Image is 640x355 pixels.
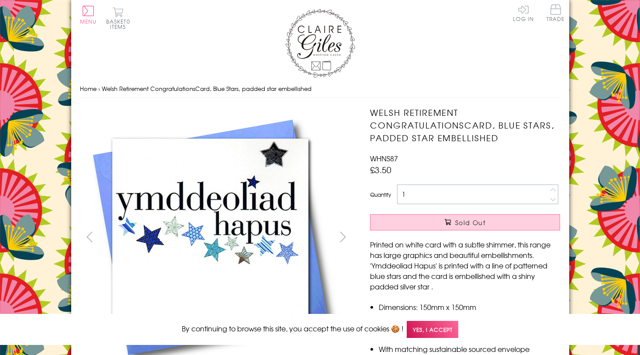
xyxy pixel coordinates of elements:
[102,84,311,93] span: Welsh Retirement CongratulationsCard, Blue Stars, padded star embellished
[370,106,560,144] h1: Welsh Retirement CongratulationsCard, Blue Stars, padded star embellished
[407,321,458,338] span: Yes, I accept
[379,302,560,312] li: Dimensions: 150mm x 150mm
[98,84,100,93] span: ›
[379,312,560,323] li: Blank inside for your own message
[80,84,97,93] a: Home
[370,153,398,164] span: WHNS87
[379,344,560,354] li: With matching sustainable sourced envelope
[370,191,391,198] label: Quantity
[547,4,565,23] a: Trade
[370,239,560,292] p: Printed on white card with a subtle shimmer, this range has large graphics and beautiful embellis...
[80,227,100,247] button: prev
[80,17,97,25] span: Menu
[285,9,355,78] img: Claire Giles Greetings Cards
[370,214,560,230] button: Sold Out
[106,7,130,29] button: Basket0 items
[80,6,97,24] button: Menu
[333,227,353,247] button: next
[80,80,560,98] nav: breadcrumbs
[110,17,130,31] span: 0 items
[547,4,565,21] span: Trade
[455,218,486,227] span: Sold Out
[370,164,391,176] span: £3.50
[513,4,534,21] a: Log In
